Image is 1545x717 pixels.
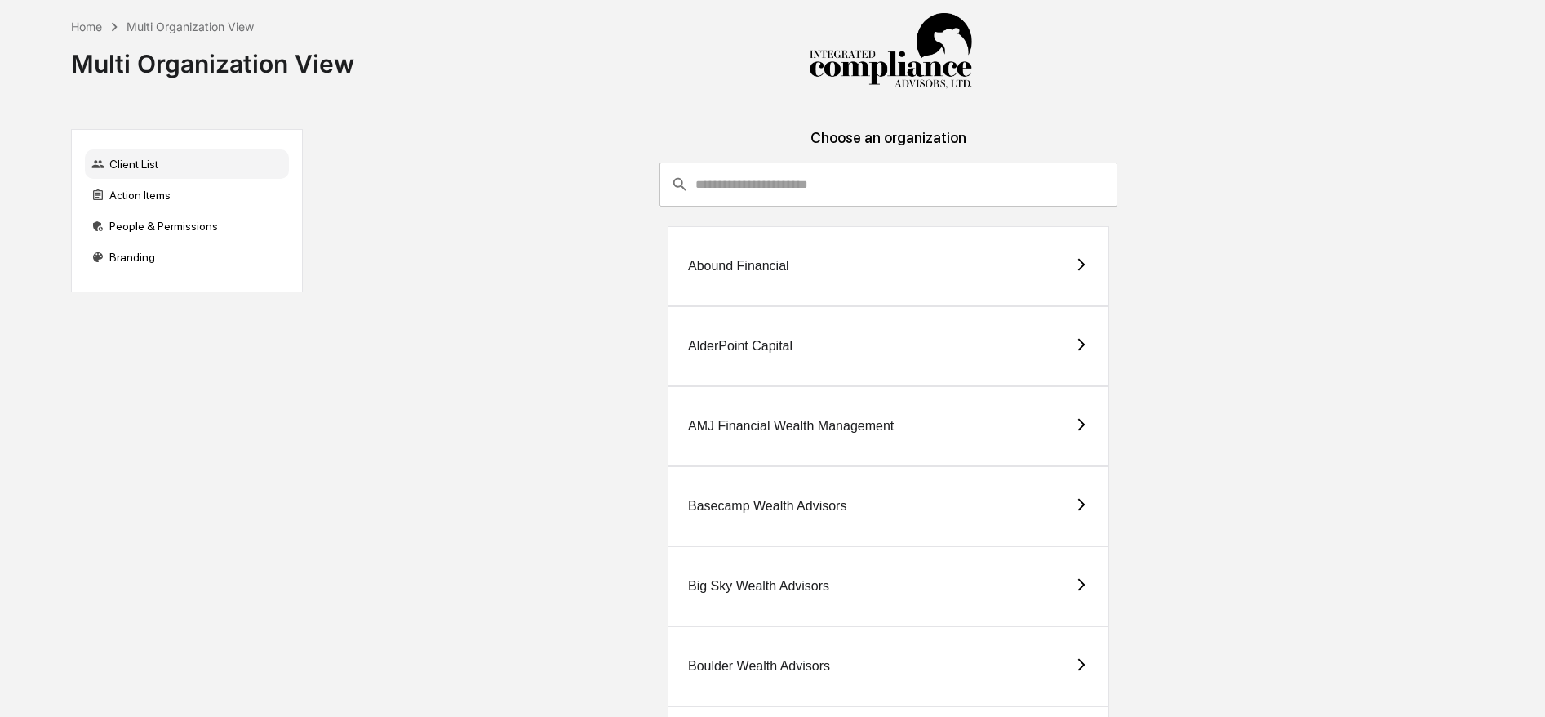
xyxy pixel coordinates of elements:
div: Client List [85,149,289,179]
div: AMJ Financial Wealth Management [688,419,894,434]
div: Multi Organization View [71,36,354,78]
div: Branding [85,243,289,272]
div: Boulder Wealth Advisors [688,659,830,674]
div: Basecamp Wealth Advisors [688,499,846,514]
img: Integrated Compliance Advisors [809,13,972,90]
div: Action Items [85,180,289,210]
div: Big Sky Wealth Advisors [688,579,829,594]
div: Abound Financial [688,259,789,274]
div: People & Permissions [85,212,289,241]
div: AlderPoint Capital [688,339,792,354]
div: consultant-dashboard__filter-organizations-search-bar [659,163,1117,207]
div: Multi Organization View [127,20,254,33]
div: Home [71,20,102,33]
div: Choose an organization [316,129,1462,163]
